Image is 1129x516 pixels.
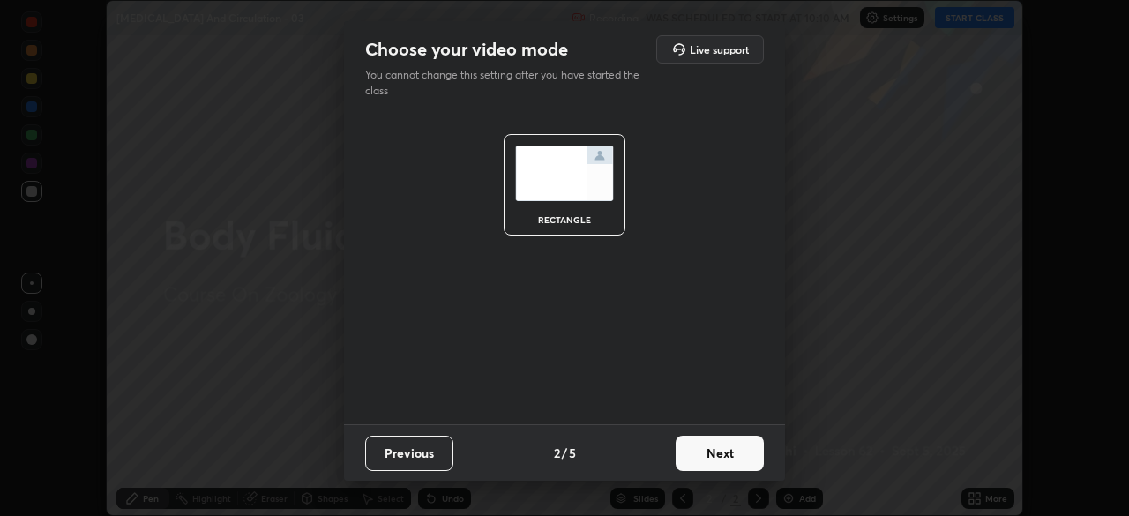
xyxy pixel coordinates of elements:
[554,444,560,462] h4: 2
[562,444,567,462] h4: /
[529,215,600,224] div: rectangle
[365,436,453,471] button: Previous
[569,444,576,462] h4: 5
[365,38,568,61] h2: Choose your video mode
[676,436,764,471] button: Next
[365,67,651,99] p: You cannot change this setting after you have started the class
[690,44,749,55] h5: Live support
[515,146,614,201] img: normalScreenIcon.ae25ed63.svg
